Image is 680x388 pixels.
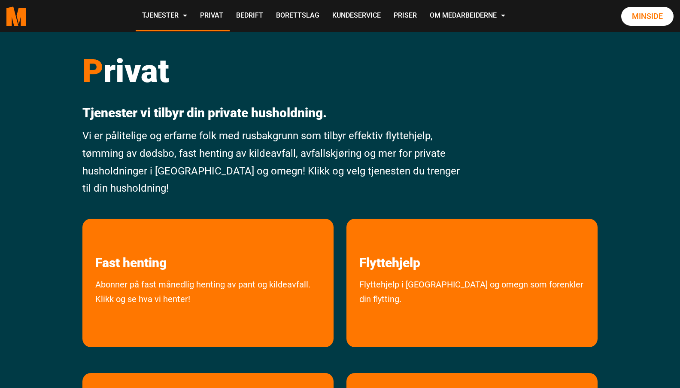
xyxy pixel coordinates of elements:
a: Abonner på fast månedlig avhenting av pant og kildeavfall. Klikk og se hva vi henter! [82,277,334,343]
a: Priser [387,1,423,31]
span: P [82,52,103,90]
a: Borettslag [270,1,326,31]
a: Privat [194,1,230,31]
a: Flyttehjelp i [GEOGRAPHIC_DATA] og omegn som forenkler din flytting. [346,277,598,343]
h1: rivat [82,52,466,90]
p: Tjenester vi tilbyr din private husholdning. [82,105,466,121]
p: Vi er pålitelige og erfarne folk med rusbakgrunn som tilbyr effektiv flyttehjelp, tømming av døds... [82,127,466,197]
a: les mer om Flyttehjelp [346,219,433,271]
a: Om Medarbeiderne [423,1,512,31]
a: Minside [621,7,674,26]
a: Tjenester [136,1,194,31]
a: les mer om Fast henting [82,219,179,271]
a: Bedrift [230,1,270,31]
a: Kundeservice [326,1,387,31]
